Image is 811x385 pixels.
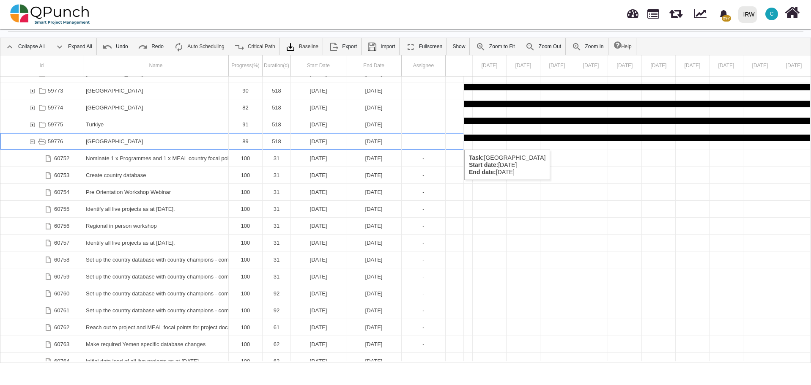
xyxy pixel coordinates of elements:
[229,235,263,251] div: 100
[83,251,229,268] div: Set up the country database with country champions - complete country strategy themes-indicators
[291,235,346,251] div: 01-08-2024
[291,353,346,369] div: 01-12-2024
[230,38,279,55] a: Critical Path
[291,116,346,133] div: 01-08-2024
[265,167,288,183] div: 31
[0,116,464,133] div: Task: Turkiye Start date: 01-08-2024 End date: 31-12-2025
[608,55,642,76] div: 20 Aug 2025
[291,319,346,336] div: 01-11-2024
[86,99,226,116] div: [GEOGRAPHIC_DATA]
[83,184,229,200] div: Pre Orientation Workshop Webinar
[473,55,507,76] div: 16 Aug 2025
[229,82,263,99] div: 90
[349,150,399,167] div: [DATE]
[293,319,343,336] div: [DATE]
[367,42,377,52] img: save.4d96896.png
[285,42,296,52] img: klXqkY5+JZAPre7YVMJ69SE9vgHW7RkaA9STpDBCRd8F60lk8AdY5g6cgTfGkm3cV0d3FrcCHw7UyPBLKa18SAFZQOCAmAAAA...
[54,167,69,183] div: 60753
[229,133,263,150] div: 89
[404,319,443,336] div: -
[54,218,69,234] div: 60756
[293,302,343,319] div: [DATE]
[291,201,346,217] div: 01-08-2024
[676,55,710,76] div: 22 Aug 2025
[0,167,83,183] div: 60753
[349,302,399,319] div: [DATE]
[0,201,83,217] div: 60755
[349,251,399,268] div: [DATE]
[48,82,63,99] div: 59773
[401,38,447,55] a: Fullscreen
[469,169,496,175] b: End date:
[229,336,263,352] div: 100
[0,116,83,133] div: 59775
[231,82,260,99] div: 90
[0,150,464,167] div: Task: Nominate 1 x Programmes and 1 x MEAL country focal points Start date: 01-08-2024 End date: ...
[83,218,229,234] div: Regional in person workshop
[83,116,229,133] div: Turkiye
[349,116,399,133] div: [DATE]
[525,42,535,52] img: ic_zoom_out.687aa02.png
[349,184,399,200] div: [DATE]
[263,82,291,99] div: 518
[404,302,443,319] div: -
[263,251,291,268] div: 31
[265,201,288,217] div: 31
[402,55,446,76] div: Assignee
[83,133,229,150] div: Yemen
[0,285,83,302] div: 60760
[402,235,446,251] div: -
[291,184,346,200] div: 01-08-2024
[263,353,291,369] div: 62
[448,38,469,55] a: Show
[231,184,260,200] div: 100
[346,82,402,99] div: 31-12-2025
[0,353,464,370] div: Task: Initial data load of all live projects as at 01-07-2024 Start date: 01-12-2024 End date: 31...
[83,55,229,76] div: Name
[83,285,229,302] div: Set up the country database with country champions - complete country geo database
[402,285,446,302] div: -
[574,55,608,76] div: 19 Aug 2025
[229,167,263,183] div: 100
[404,167,443,183] div: -
[229,116,263,133] div: 91
[54,336,69,352] div: 60763
[507,55,540,76] div: 17 Aug 2025
[402,150,446,167] div: -
[83,167,229,183] div: Create country database
[263,99,291,116] div: 518
[346,116,402,133] div: 31-12-2025
[229,302,263,319] div: 100
[263,116,291,133] div: 518
[83,99,229,116] div: Syria
[627,5,638,18] span: Dashboard
[281,38,323,55] a: Baseline
[229,99,263,116] div: 82
[0,336,464,353] div: Task: Make required Yemen specific database changes Start date: 01-12-2024 End date: 31-01-2025
[291,82,346,99] div: 01-08-2024
[402,302,446,319] div: -
[404,268,443,285] div: -
[291,251,346,268] div: 01-08-2024
[86,319,226,336] div: Reach out to project and MEAL focal points for project documentation
[404,218,443,234] div: -
[54,268,69,285] div: 60759
[0,251,83,268] div: 60758
[263,184,291,200] div: 31
[54,302,69,319] div: 60761
[346,184,402,200] div: 31-08-2024
[86,184,226,200] div: Pre Orientation Workshop Webinar
[402,167,446,183] div: -
[54,150,69,167] div: 60752
[293,99,343,116] div: [DATE]
[0,235,83,251] div: 60757
[229,150,263,167] div: 100
[349,285,399,302] div: [DATE]
[229,268,263,285] div: 100
[86,268,226,285] div: Set up the country database with country champions - complete country implementation partners
[402,184,446,200] div: -
[0,133,83,150] div: 59776
[540,55,574,76] div: 18 Aug 2025
[229,55,263,76] div: Progress(%)
[229,201,263,217] div: 100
